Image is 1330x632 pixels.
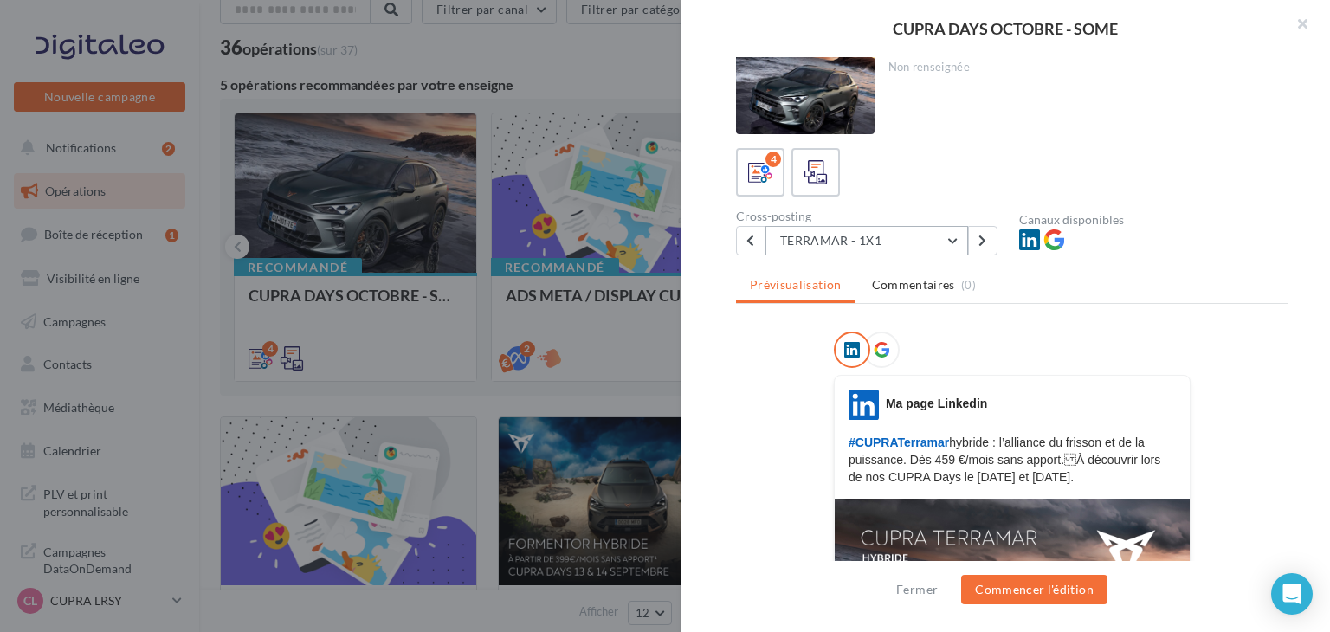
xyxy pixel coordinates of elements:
button: Fermer [889,579,945,600]
div: Cross-posting [736,210,1005,222]
span: #CUPRATerramar [849,435,949,449]
div: Canaux disponibles [1019,214,1288,226]
div: Non renseignée [888,60,1275,75]
div: Open Intercom Messenger [1271,573,1313,615]
div: 4 [765,152,781,167]
div: CUPRA DAYS OCTOBRE - SOME [708,21,1302,36]
button: Commencer l'édition [961,575,1107,604]
div: Ma page Linkedin [886,395,987,412]
span: (0) [961,278,976,292]
p: hybride : l’alliance du frisson et de la puissance. Dès 459 €/mois sans apport. À découvrir lors ... [849,434,1176,486]
span: Commentaires [872,276,955,293]
button: TERRAMAR - 1X1 [765,226,968,255]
